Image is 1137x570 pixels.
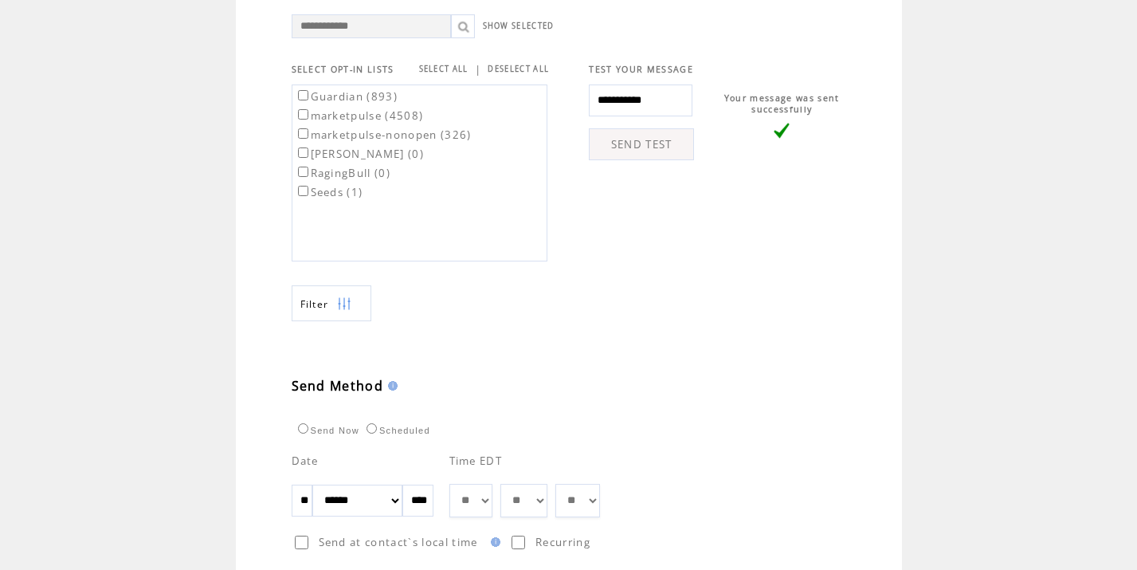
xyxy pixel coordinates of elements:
label: [PERSON_NAME] (0) [295,147,425,161]
input: marketpulse-nonopen (326) [298,128,308,139]
label: Scheduled [363,426,430,435]
span: | [475,62,481,77]
input: Scheduled [367,423,377,434]
span: Show filters [300,297,329,311]
input: RagingBull (0) [298,167,308,177]
input: Seeds (1) [298,186,308,196]
span: Recurring [535,535,590,549]
input: [PERSON_NAME] (0) [298,147,308,158]
span: Your message was sent successfully [724,92,840,115]
a: DESELECT ALL [488,64,549,74]
span: Time EDT [449,454,503,468]
label: Guardian (893) [295,89,398,104]
label: Seeds (1) [295,185,363,199]
label: Send Now [294,426,359,435]
img: filters.png [337,286,351,322]
label: RagingBull (0) [295,166,391,180]
input: Send Now [298,423,308,434]
a: SHOW SELECTED [483,21,555,31]
label: marketpulse (4508) [295,108,424,123]
span: TEST YOUR MESSAGE [589,64,693,75]
img: help.gif [383,381,398,391]
span: Send at contact`s local time [319,535,478,549]
img: help.gif [486,537,500,547]
span: SELECT OPT-IN LISTS [292,64,394,75]
a: SEND TEST [589,128,694,160]
input: Guardian (893) [298,90,308,100]
a: SELECT ALL [419,64,469,74]
a: Filter [292,285,371,321]
img: vLarge.png [774,123,790,139]
span: Date [292,454,319,468]
input: marketpulse (4508) [298,109,308,120]
label: marketpulse-nonopen (326) [295,128,472,142]
span: Send Method [292,377,384,395]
